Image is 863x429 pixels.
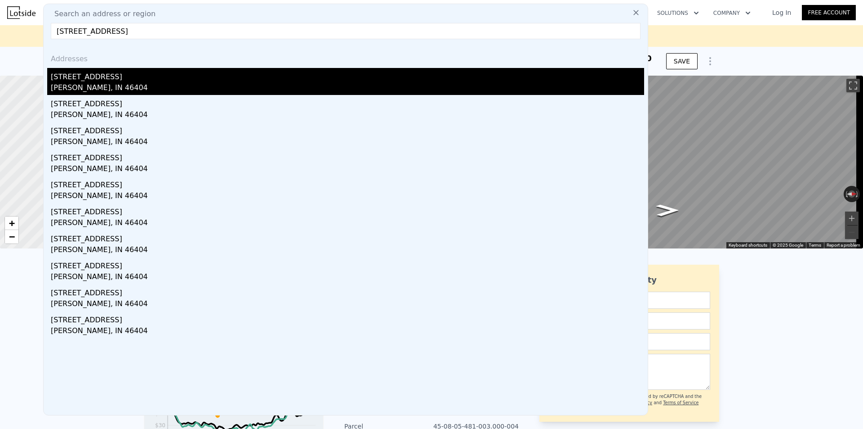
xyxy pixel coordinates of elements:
span: + [9,217,15,229]
a: Free Account [802,5,856,20]
div: [PERSON_NAME], IN 46404 [51,109,644,122]
input: Enter an address, city, region, neighborhood or zip code [51,23,641,39]
a: Log In [761,8,802,17]
img: Lotside [7,6,36,19]
button: Toggle fullscreen view [846,79,860,92]
div: [PERSON_NAME], IN 46404 [51,217,644,230]
div: [STREET_ADDRESS] [51,176,644,190]
div: [PERSON_NAME], IN 46404 [51,82,644,95]
button: SAVE [666,53,698,69]
span: © 2025 Google [773,243,803,248]
div: [STREET_ADDRESS] [51,203,644,217]
div: [STREET_ADDRESS] [51,284,644,298]
a: Terms of Service [663,400,698,405]
button: Keyboard shortcuts [729,242,767,248]
span: Search an address or region [47,9,156,19]
div: [STREET_ADDRESS] [51,149,644,163]
div: [PERSON_NAME], IN 46404 [51,163,644,176]
div: This site is protected by reCAPTCHA and the Google and apply. [606,393,710,413]
div: [STREET_ADDRESS] [51,68,644,82]
button: Zoom out [845,226,859,239]
div: [PERSON_NAME], IN 46404 [51,244,644,257]
path: Go North [647,202,689,219]
tspan: $30 [155,422,165,429]
span: − [9,231,15,242]
div: [PERSON_NAME], IN 46404 [51,271,644,284]
a: Report a problem [827,243,860,248]
div: [PERSON_NAME], IN 46404 [51,325,644,338]
a: Zoom in [5,217,18,230]
div: [PERSON_NAME], IN 46404 [51,136,644,149]
a: Zoom out [5,230,18,244]
div: [PERSON_NAME], IN 46404 [51,298,644,311]
button: Rotate clockwise [855,186,860,202]
div: [STREET_ADDRESS] [51,230,644,244]
div: [PERSON_NAME], IN 46404 [51,190,644,203]
a: Terms (opens in new tab) [809,243,821,248]
tspan: $55 [155,411,165,417]
div: [STREET_ADDRESS] [51,257,644,271]
button: Rotate counterclockwise [844,186,849,202]
button: Show Options [701,52,719,70]
button: Reset the view [844,190,860,198]
button: Zoom in [845,212,859,225]
div: [STREET_ADDRESS] [51,95,644,109]
button: Company [706,5,758,21]
div: Addresses [47,46,644,68]
div: [STREET_ADDRESS] [51,122,644,136]
button: Solutions [650,5,706,21]
div: [STREET_ADDRESS] [51,311,644,325]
